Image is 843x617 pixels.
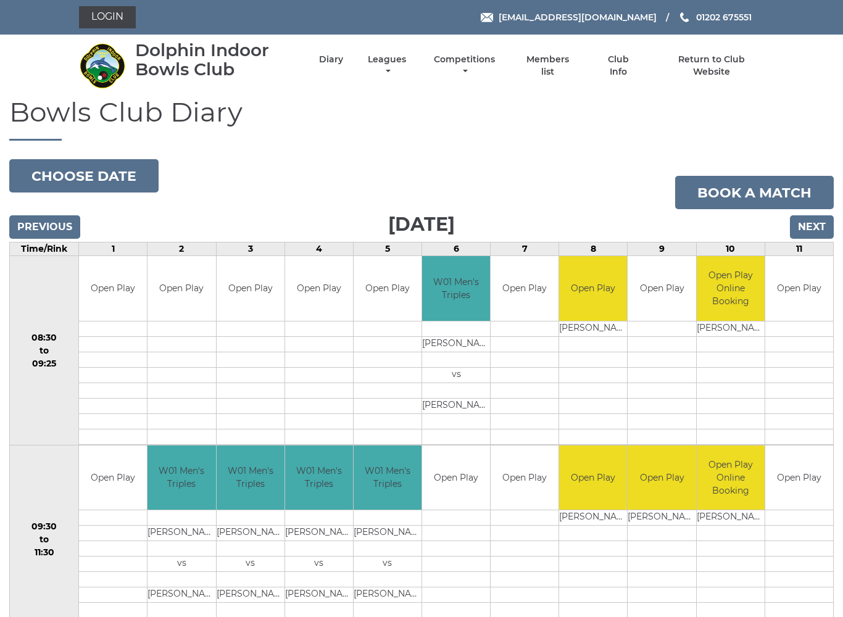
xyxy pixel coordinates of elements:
[135,41,297,79] div: Dolphin Indoor Bowls Club
[217,256,284,321] td: Open Play
[285,526,353,541] td: [PERSON_NAME]
[217,587,284,603] td: [PERSON_NAME]
[628,242,696,256] td: 9
[285,445,353,510] td: W01 Men's Triples
[147,526,215,541] td: [PERSON_NAME]
[696,12,752,23] span: 01202 675551
[520,54,576,78] a: Members list
[79,43,125,89] img: Dolphin Indoor Bowls Club
[696,242,765,256] td: 10
[481,13,493,22] img: Email
[422,398,490,413] td: [PERSON_NAME]
[431,54,498,78] a: Competitions
[422,367,490,383] td: vs
[559,256,627,321] td: Open Play
[284,242,353,256] td: 4
[422,256,490,321] td: W01 Men's Triples
[697,321,765,336] td: [PERSON_NAME]
[79,6,136,28] a: Login
[285,256,353,321] td: Open Play
[559,321,627,336] td: [PERSON_NAME]
[628,510,696,526] td: [PERSON_NAME]
[354,256,421,321] td: Open Play
[147,445,215,510] td: W01 Men's Triples
[491,256,559,321] td: Open Play
[697,510,765,526] td: [PERSON_NAME]
[353,242,421,256] td: 5
[680,12,689,22] img: Phone us
[354,587,421,603] td: [PERSON_NAME]
[9,215,80,239] input: Previous
[765,445,833,510] td: Open Play
[79,256,147,321] td: Open Play
[217,526,284,541] td: [PERSON_NAME]
[765,256,833,321] td: Open Play
[422,242,491,256] td: 6
[285,587,353,603] td: [PERSON_NAME]
[365,54,409,78] a: Leagues
[491,445,559,510] td: Open Play
[147,557,215,572] td: vs
[147,587,215,603] td: [PERSON_NAME]
[765,242,833,256] td: 11
[10,242,79,256] td: Time/Rink
[319,54,343,65] a: Diary
[285,557,353,572] td: vs
[559,242,628,256] td: 8
[217,557,284,572] td: vs
[9,97,834,141] h1: Bowls Club Diary
[697,445,765,510] td: Open Play Online Booking
[559,445,627,510] td: Open Play
[147,242,216,256] td: 2
[790,215,834,239] input: Next
[598,54,638,78] a: Club Info
[217,445,284,510] td: W01 Men's Triples
[147,256,215,321] td: Open Play
[697,256,765,321] td: Open Play Online Booking
[10,256,79,445] td: 08:30 to 09:25
[675,176,834,209] a: Book a match
[9,159,159,193] button: Choose date
[628,256,696,321] td: Open Play
[354,445,421,510] td: W01 Men's Triples
[559,510,627,526] td: [PERSON_NAME]
[354,526,421,541] td: [PERSON_NAME]
[481,10,657,24] a: Email [EMAIL_ADDRESS][DOMAIN_NAME]
[216,242,284,256] td: 3
[628,445,696,510] td: Open Play
[491,242,559,256] td: 7
[678,10,752,24] a: Phone us 01202 675551
[422,336,490,352] td: [PERSON_NAME]
[79,445,147,510] td: Open Play
[499,12,657,23] span: [EMAIL_ADDRESS][DOMAIN_NAME]
[354,557,421,572] td: vs
[422,445,490,510] td: Open Play
[79,242,147,256] td: 1
[660,54,764,78] a: Return to Club Website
